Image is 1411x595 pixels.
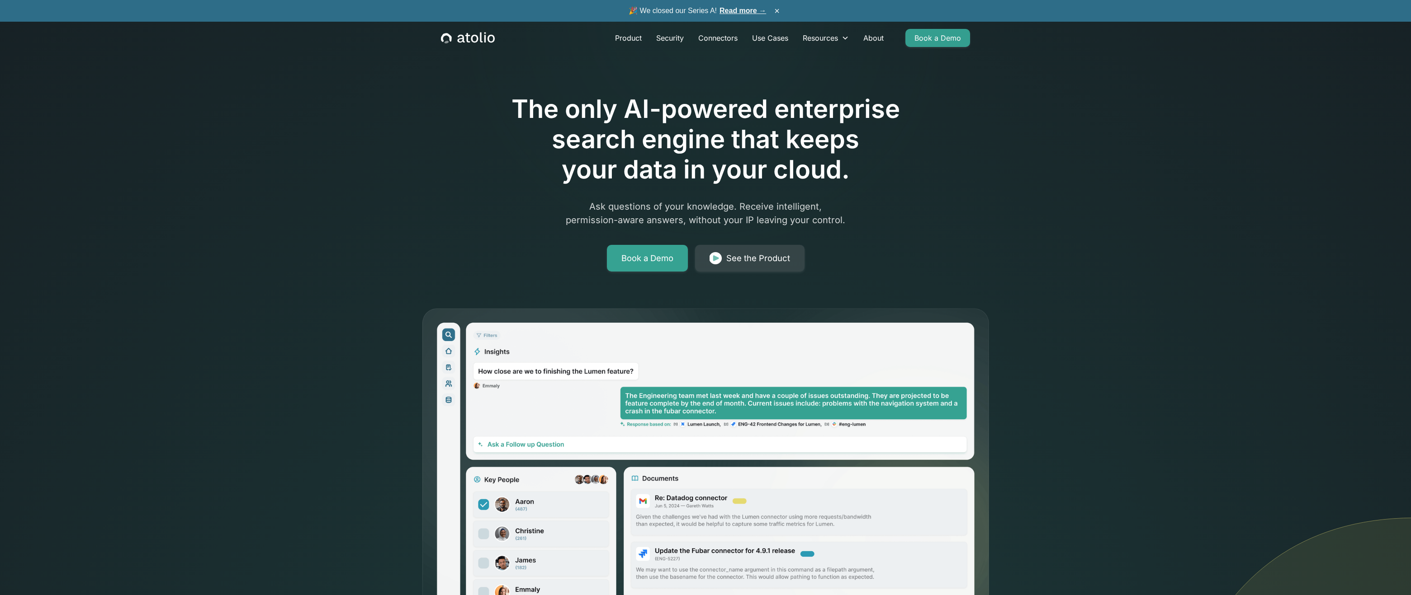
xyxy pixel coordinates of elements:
div: Resources [803,33,838,43]
a: home [441,32,495,44]
div: Resources [795,29,856,47]
a: See the Product [695,245,805,272]
a: Book a Demo [905,29,970,47]
a: Book a Demo [607,245,688,272]
button: × [772,6,782,16]
a: About [856,29,891,47]
span: 🎉 We closed our Series A! [629,5,766,16]
h1: The only AI-powered enterprise search engine that keeps your data in your cloud. [474,94,937,185]
a: Read more → [720,7,766,14]
a: Security [649,29,691,47]
a: Use Cases [745,29,795,47]
p: Ask questions of your knowledge. Receive intelligent, permission-aware answers, without your IP l... [532,200,879,227]
div: See the Product [726,252,790,265]
a: Product [608,29,649,47]
a: Connectors [691,29,745,47]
